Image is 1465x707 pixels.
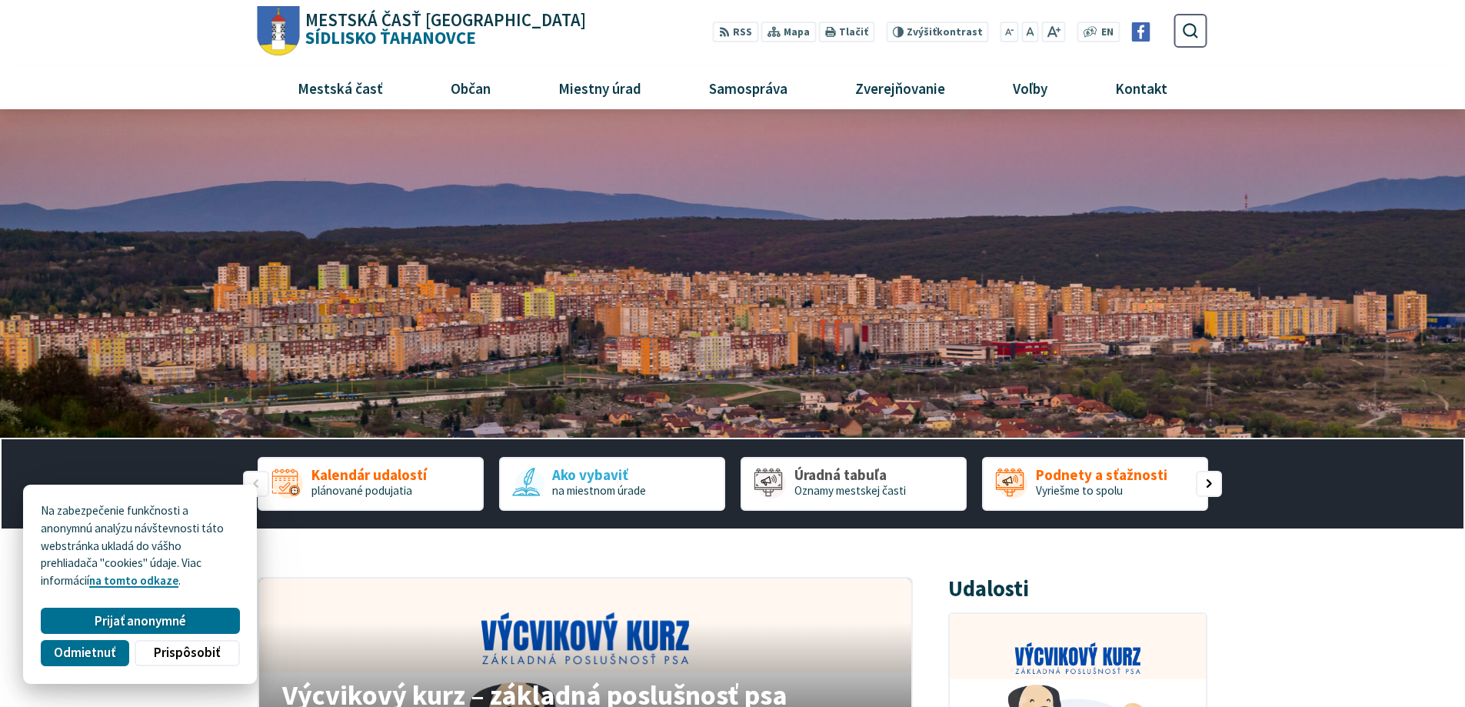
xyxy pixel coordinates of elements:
[1041,22,1065,42] button: Zväčšiť veľkosť písma
[41,502,239,590] p: Na zabezpečenie funkčnosti a anonymnú analýzu návštevnosti táto webstránka ukladá do vášho prehli...
[741,457,967,511] a: Úradná tabuľa Oznamy mestskej časti
[982,457,1208,511] div: 4 / 5
[1036,467,1167,483] span: Podnety a sťažnosti
[794,467,906,483] span: Úradná tabuľa
[552,467,646,483] span: Ako vybaviť
[1101,25,1114,41] span: EN
[1021,22,1038,42] button: Nastaviť pôvodnú veľkosť písma
[1131,22,1150,42] img: Prejsť na Facebook stránku
[907,26,983,38] span: kontrast
[703,67,793,108] span: Samospráva
[552,483,646,498] span: na miestnom úrade
[681,67,816,108] a: Samospráva
[95,613,186,629] span: Prijať anonymné
[784,25,810,41] span: Mapa
[258,457,484,511] a: Kalendár udalostí plánované podujatia
[982,457,1208,511] a: Podnety a sťažnosti Vyriešme to spolu
[499,457,725,511] div: 2 / 5
[985,67,1076,108] a: Voľby
[300,12,587,47] h1: Sídlisko Ťahanovce
[794,483,906,498] span: Oznamy mestskej časti
[258,6,586,56] a: Logo Sídlisko Ťahanovce, prejsť na domovskú stránku.
[1097,25,1118,41] a: EN
[1196,471,1222,497] div: Nasledujúci slajd
[311,467,427,483] span: Kalendár udalostí
[499,457,725,511] a: Ako vybaviť na miestnom úrade
[305,12,586,29] span: Mestská časť [GEOGRAPHIC_DATA]
[269,67,411,108] a: Mestská časť
[1036,483,1123,498] span: Vyriešme to spolu
[422,67,518,108] a: Občan
[827,67,974,108] a: Zverejňovanie
[819,22,874,42] button: Tlačiť
[258,457,484,511] div: 1 / 5
[1007,67,1054,108] span: Voľby
[733,25,752,41] span: RSS
[1001,22,1019,42] button: Zmenšiť veľkosť písma
[89,573,178,588] a: na tomto odkaze
[41,640,128,666] button: Odmietnuť
[258,6,300,56] img: Prejsť na domovskú stránku
[761,22,816,42] a: Mapa
[713,22,758,42] a: RSS
[886,22,988,42] button: Zvýšiťkontrast
[907,25,937,38] span: Zvýšiť
[154,645,220,661] span: Prispôsobiť
[311,483,412,498] span: plánované podujatia
[41,608,239,634] button: Prijať anonymné
[291,67,388,108] span: Mestská časť
[741,457,967,511] div: 3 / 5
[135,640,239,666] button: Prispôsobiť
[444,67,496,108] span: Občan
[552,67,647,108] span: Miestny úrad
[54,645,115,661] span: Odmietnuť
[530,67,669,108] a: Miestny úrad
[243,471,269,497] div: Predošlý slajd
[1087,67,1196,108] a: Kontakt
[849,67,951,108] span: Zverejňovanie
[948,577,1029,601] h3: Udalosti
[1110,67,1174,108] span: Kontakt
[839,26,868,38] span: Tlačiť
